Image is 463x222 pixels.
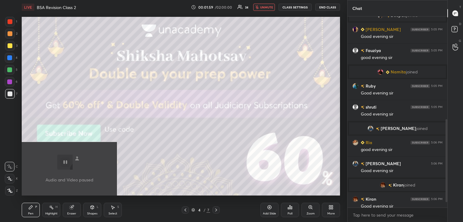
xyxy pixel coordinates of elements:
div: 6 [5,77,17,87]
div: 4 [5,53,17,63]
div: H [55,205,58,208]
div: / [203,208,205,212]
img: 6cf530c94e4b4644b62ff17613dd437c.png [352,196,358,202]
img: no-rating-badge.077c3623.svg [376,127,380,131]
img: 4P8fHbbgJtejmAAAAAElFTkSuQmCC [411,49,430,52]
div: S [117,205,119,208]
img: default.png [352,104,358,110]
h4: BSA Revision Class 2 [37,5,76,10]
img: 4P8fHbbgJtejmAAAAAElFTkSuQmCC [411,105,430,109]
button: End Class [315,4,340,11]
div: LIVE [22,4,34,11]
div: 7 [5,89,17,99]
span: joined [406,13,418,18]
span: joined [406,69,418,74]
div: More [327,212,335,215]
div: Z [5,186,18,196]
p: G [459,39,461,43]
img: default.png [352,48,358,54]
h6: Ria [364,139,372,146]
img: no-rating-badge.077c3623.svg [388,184,392,187]
img: Learner_Badge_beginner_1_8b307cf2a0.svg [386,70,389,74]
p: D [459,22,461,26]
div: Good evening sir [361,203,443,209]
span: Namita [391,69,406,74]
img: Learner_Badge_beginner_1_8b307cf2a0.svg [361,28,364,31]
img: 6cf530c94e4b4644b62ff17613dd437c.png [380,182,386,188]
img: 4P8fHbbgJtejmAAAAAElFTkSuQmCC [411,84,430,88]
div: 24 [245,6,248,9]
h6: Kiran [364,196,376,202]
div: Good evening sir [361,111,443,117]
div: Shapes [87,212,97,215]
div: Good evening sir [361,34,443,40]
div: good evening sir [361,147,443,153]
div: grid [348,17,447,208]
div: Highlight [45,212,58,215]
div: Eraser [67,212,76,215]
div: 5:05 PM [431,105,443,109]
span: joined [404,183,415,187]
h6: [PERSON_NAME] [364,160,401,167]
div: X [5,174,18,183]
div: C [5,162,18,171]
img: 7af50ced4a40429f9e8a71d2b84a64fc.jpg [377,69,383,75]
div: 5:06 PM [431,141,443,144]
span: [PERSON_NAME] [381,126,416,131]
div: 5 [5,65,17,75]
div: 5:05 PM [431,49,443,52]
img: no-rating-badge.077c3623.svg [361,49,364,52]
div: 2 [5,29,17,39]
h6: Fauziya [364,47,381,54]
h6: [PERSON_NAME] [364,26,401,32]
p: T [459,5,461,9]
p: Chat [348,0,367,16]
div: P [35,205,37,208]
img: 4P8fHbbgJtejmAAAAAElFTkSuQmCC [411,28,430,31]
span: joined [416,126,428,131]
button: CLASS SETTINGS [279,4,312,11]
img: no-rating-badge.077c3623.svg [361,106,364,109]
div: good evening sir [361,55,443,61]
div: 5:05 PM [431,28,443,31]
div: 1 [5,17,17,26]
img: 4P8fHbbgJtejmAAAAAElFTkSuQmCC [411,197,430,201]
img: no-rating-badge.077c3623.svg [361,162,364,165]
div: 5:05 PM [431,84,443,88]
img: 1fc55487d6334604822c3fc1faca978b.jpg [352,83,358,89]
div: Good evening sir [361,90,443,96]
h6: shruti [364,104,376,110]
img: 957f50b0d1f6463e8ef63244c21c4313.jpg [367,125,373,131]
div: Zoom [307,212,315,215]
div: Select [109,212,117,215]
img: Learner_Badge_beginner_1_8b307cf2a0.svg [361,141,364,144]
span: Deepak [391,13,406,18]
img: no-rating-badge.077c3623.svg [361,198,364,201]
span: unmute [260,5,273,9]
button: unmute [253,4,275,11]
div: 3 [5,41,17,51]
h6: Ruby [364,83,376,89]
div: 4 [196,208,202,212]
div: Poll [288,212,292,215]
img: 957f50b0d1f6463e8ef63244c21c4313.jpg [352,161,358,167]
img: d68b137f1d4e44cb99ff830dbad3421d.jpg [352,26,358,32]
div: Add Slide [263,212,276,215]
img: no-rating-badge.077c3623.svg [361,85,364,88]
div: L [97,205,99,208]
img: 9c49796db0424d3e93502d3a13e5df49.jpg [352,140,358,146]
div: Pen [28,212,33,215]
div: 5:06 PM [431,162,443,165]
div: 7 [206,207,210,213]
div: 5:06 PM [431,197,443,201]
span: Kiran [393,183,404,187]
div: Good evening sir [361,168,443,174]
img: 4P8fHbbgJtejmAAAAAElFTkSuQmCC [411,141,430,144]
